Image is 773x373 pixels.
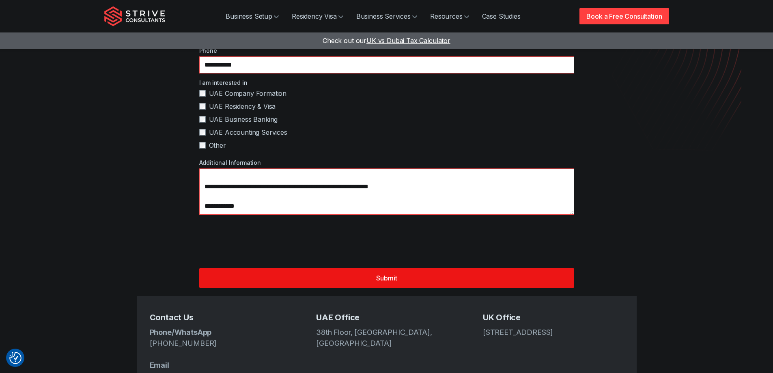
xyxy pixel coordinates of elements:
a: Business Services [350,8,424,24]
span: UAE Residency & Visa [209,101,276,111]
strong: Phone/WhatsApp [150,328,212,336]
a: Check out ourUK vs Dubai Tax Calculator [323,37,450,45]
h5: Contact Us [150,312,291,323]
h5: UAE Office [316,312,457,323]
a: Residency Visa [285,8,350,24]
label: I am interested in [199,78,574,87]
h5: UK Office [483,312,624,323]
input: UAE Company Formation [199,90,206,97]
strong: Email [150,361,169,369]
span: Other [209,140,226,150]
address: [STREET_ADDRESS] [483,327,624,338]
input: UAE Accounting Services [199,129,206,136]
button: Consent Preferences [9,352,22,364]
a: Case Studies [476,8,527,24]
a: Resources [424,8,476,24]
a: Book a Free Consultation [579,8,669,24]
span: UAE Business Banking [209,114,278,124]
span: UAE Company Formation [209,88,287,98]
label: Phone [199,46,574,55]
input: UAE Residency & Visa [199,103,206,110]
span: UAE Accounting Services [209,127,287,137]
button: Submit [199,268,574,288]
span: UK vs Dubai Tax Calculator [366,37,450,45]
img: Strive Consultants [104,6,165,26]
a: [PHONE_NUMBER] [150,339,217,347]
input: UAE Business Banking [199,116,206,123]
address: 38th Floor, [GEOGRAPHIC_DATA], [GEOGRAPHIC_DATA] [316,327,457,349]
a: Business Setup [219,8,285,24]
iframe: reCAPTCHA [199,227,323,259]
img: Revisit consent button [9,352,22,364]
input: Other [199,142,206,149]
label: Additional Information [199,158,574,167]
